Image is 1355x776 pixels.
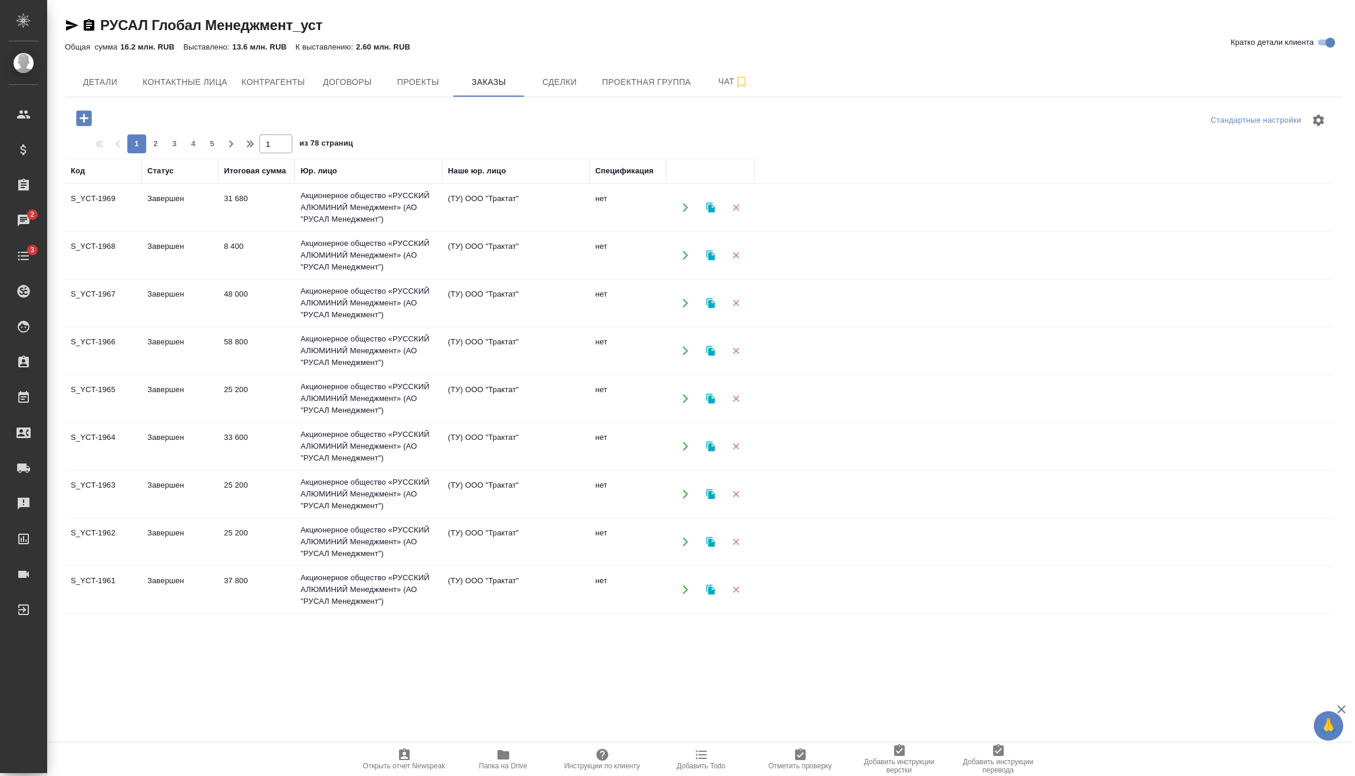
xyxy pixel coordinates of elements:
[218,474,295,515] td: 25 200
[698,291,723,315] button: Клонировать
[146,134,165,153] button: 2
[589,474,666,515] td: нет
[295,42,356,51] p: К выставлению:
[68,106,100,130] button: Добавить проект
[72,75,128,90] span: Детали
[242,75,305,90] span: Контрагенты
[589,617,666,658] td: нет
[769,762,832,770] span: Отметить проверку
[295,471,442,518] td: Акционерное общество «РУССКИЙ АЛЮМИНИЙ Менеджмент» (АО "РУСАЛ Менеджмент")
[673,387,697,411] button: Открыть
[295,327,442,374] td: Акционерное общество «РУССКИЙ АЛЮМИНИЙ Менеджмент» (АО "РУСАЛ Менеджмент")
[698,196,723,220] button: Клонировать
[23,209,41,221] span: 2
[295,184,442,231] td: Акционерное общество «РУССКИЙ АЛЮМИНИЙ Менеджмент» (АО "РУСАЛ Менеджмент")
[1231,37,1314,48] span: Кратко детали клиента
[442,521,589,563] td: (ТУ) ООО "Трактат"
[71,165,85,177] div: Код
[295,614,442,661] td: Акционерное общество «РУССКИЙ АЛЮМИНИЙ Менеджмент» (АО "РУСАЛ Менеджмент")
[589,330,666,371] td: нет
[65,617,141,658] td: S_YCT-1960
[218,569,295,610] td: 37 800
[724,244,748,268] button: Удалить
[299,136,353,153] span: из 78 страниц
[857,758,942,774] span: Добавить инструкции верстки
[232,42,295,51] p: 13.6 млн. RUB
[724,435,748,459] button: Удалить
[751,743,850,776] button: Отметить проверку
[673,530,697,554] button: Открыть
[203,134,222,153] button: 5
[724,196,748,220] button: Удалить
[442,474,589,515] td: (ТУ) ООО "Трактат"
[165,138,184,150] span: 3
[595,165,654,177] div: Спецификация
[724,578,748,602] button: Удалить
[564,762,640,770] span: Инструкции по клиенту
[698,244,723,268] button: Клонировать
[698,435,723,459] button: Клонировать
[165,134,184,153] button: 3
[363,762,446,770] span: Открыть отчет Newspeak
[448,165,506,177] div: Наше юр. лицо
[673,578,697,602] button: Открыть
[203,138,222,150] span: 5
[724,387,748,411] button: Удалить
[850,743,949,776] button: Добавить инструкции верстки
[698,339,723,363] button: Клонировать
[460,75,517,90] span: Заказы
[442,187,589,228] td: (ТУ) ООО "Трактат"
[355,743,454,776] button: Открыть отчет Newspeak
[698,387,723,411] button: Клонировать
[3,206,44,235] a: 2
[218,426,295,467] td: 33 600
[589,521,666,563] td: нет
[224,165,286,177] div: Итоговая сумма
[65,235,141,276] td: S_YCT-1968
[1314,711,1343,741] button: 🙏
[3,241,44,271] a: 3
[141,426,218,467] td: Завершен
[65,426,141,467] td: S_YCT-1964
[319,75,375,90] span: Договоры
[698,482,723,507] button: Клонировать
[673,244,697,268] button: Открыть
[442,569,589,610] td: (ТУ) ООО "Трактат"
[218,330,295,371] td: 58 800
[147,165,174,177] div: Статус
[141,187,218,228] td: Завершен
[705,74,761,89] span: Чат
[698,530,723,554] button: Клонировать
[295,375,442,422] td: Акционерное общество «РУССКИЙ АЛЮМИНИЙ Менеджмент» (АО "РУСАЛ Менеджмент")
[589,187,666,228] td: нет
[949,743,1048,776] button: Добавить инструкции перевода
[120,42,183,51] p: 16.2 млн. RUB
[141,330,218,371] td: Завершен
[698,578,723,602] button: Клонировать
[724,291,748,315] button: Удалить
[442,235,589,276] td: (ТУ) ООО "Трактат"
[146,138,165,150] span: 2
[65,330,141,371] td: S_YCT-1966
[1208,111,1304,130] div: split button
[1318,713,1338,738] span: 🙏
[141,282,218,324] td: Завершен
[218,282,295,324] td: 48 000
[454,743,553,776] button: Папка на Drive
[673,339,697,363] button: Открыть
[141,521,218,563] td: Завершен
[531,75,588,90] span: Сделки
[65,569,141,610] td: S_YCT-1961
[442,426,589,467] td: (ТУ) ООО "Трактат"
[673,196,697,220] button: Открыть
[218,187,295,228] td: 31 680
[677,762,725,770] span: Добавить Todo
[442,282,589,324] td: (ТУ) ООО "Трактат"
[82,18,96,32] button: Скопировать ссылку
[218,617,295,658] td: 16 800
[589,282,666,324] td: нет
[141,569,218,610] td: Завершен
[295,232,442,279] td: Акционерное общество «РУССКИЙ АЛЮМИНИЙ Менеджмент» (АО "РУСАЛ Менеджмент")
[724,339,748,363] button: Удалить
[218,521,295,563] td: 25 200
